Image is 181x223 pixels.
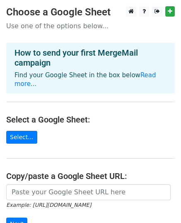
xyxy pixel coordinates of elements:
input: Paste your Google Sheet URL here [6,184,171,200]
h3: Choose a Google Sheet [6,6,175,18]
a: Read more... [14,71,156,88]
a: Select... [6,131,37,144]
h4: How to send your first MergeMail campaign [14,48,167,68]
small: Example: [URL][DOMAIN_NAME] [6,202,91,208]
p: Find your Google Sheet in the box below [14,71,167,88]
h4: Copy/paste a Google Sheet URL: [6,171,175,181]
p: Use one of the options below... [6,22,175,30]
h4: Select a Google Sheet: [6,115,175,125]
